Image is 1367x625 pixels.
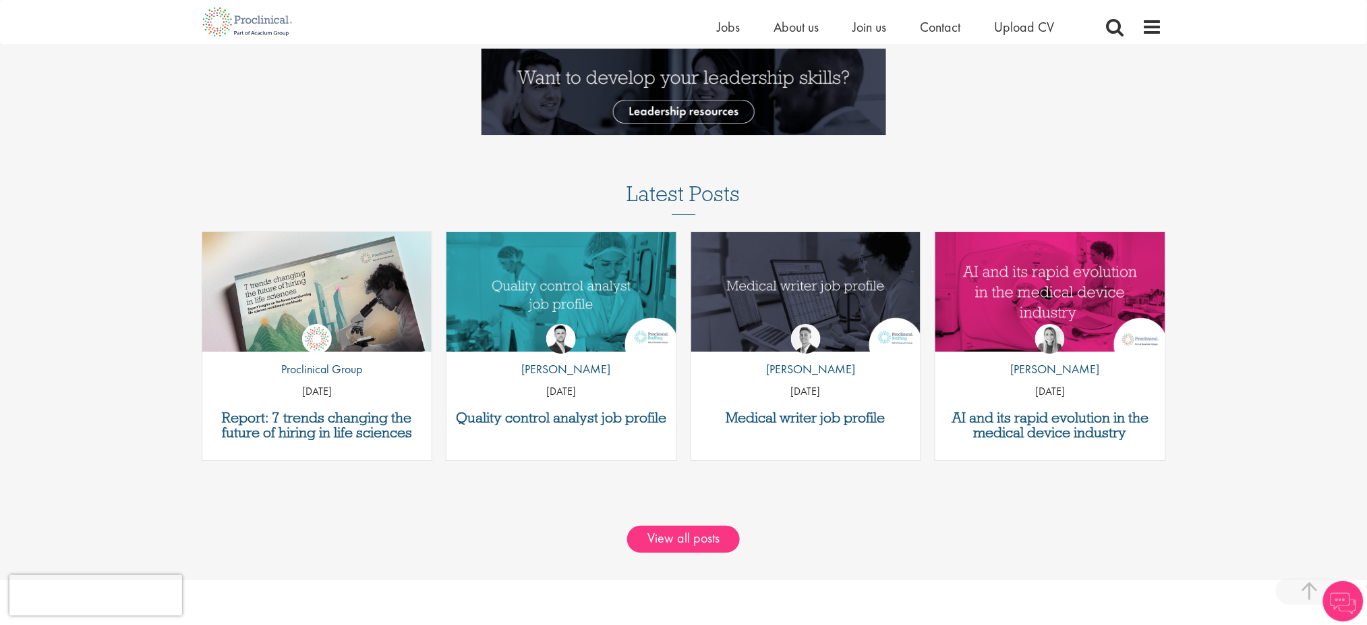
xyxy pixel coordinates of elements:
[202,232,432,362] img: Proclinical: Life sciences hiring trends report 2025
[691,384,921,400] p: [DATE]
[209,410,426,440] a: Report: 7 trends changing the future of hiring in life sciences
[935,232,1165,352] a: Link to a post
[691,232,921,352] img: Medical writer job profile
[271,324,362,385] a: Proclinical Group Proclinical Group
[446,232,676,352] a: Link to a post
[271,360,362,378] p: Proclinical Group
[853,18,887,36] a: Join us
[627,182,740,215] h3: Latest Posts
[756,360,855,378] p: [PERSON_NAME]
[453,410,670,425] a: Quality control analyst job profile
[756,324,855,385] a: George Watson [PERSON_NAME]
[546,324,576,354] img: Joshua Godden
[302,324,332,354] img: Proclinical Group
[1323,581,1364,622] img: Chatbot
[1001,360,1100,378] p: [PERSON_NAME]
[921,18,961,36] a: Contact
[995,18,1055,36] a: Upload CV
[1001,324,1100,385] a: Hannah Burke [PERSON_NAME]
[935,384,1165,400] p: [DATE]
[202,232,432,352] a: Link to a post
[1035,324,1065,354] img: Hannah Burke
[512,324,611,385] a: Joshua Godden [PERSON_NAME]
[698,410,914,425] a: Medical writer job profile
[482,83,886,97] a: Want to develop your leadership skills? See our Leadership Resources
[202,384,432,400] p: [DATE]
[718,18,740,36] a: Jobs
[446,232,676,352] img: quality control analyst job profile
[9,575,182,616] iframe: reCAPTCHA
[627,526,740,553] a: View all posts
[791,324,821,354] img: George Watson
[774,18,819,36] a: About us
[482,49,886,135] img: Want to develop your leadership skills? See our Leadership Resources
[942,410,1159,440] a: AI and its rapid evolution in the medical device industry
[512,360,611,378] p: [PERSON_NAME]
[691,232,921,352] a: Link to a post
[935,232,1165,352] img: AI and Its Impact on the Medical Device Industry | Proclinical
[446,384,676,400] p: [DATE]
